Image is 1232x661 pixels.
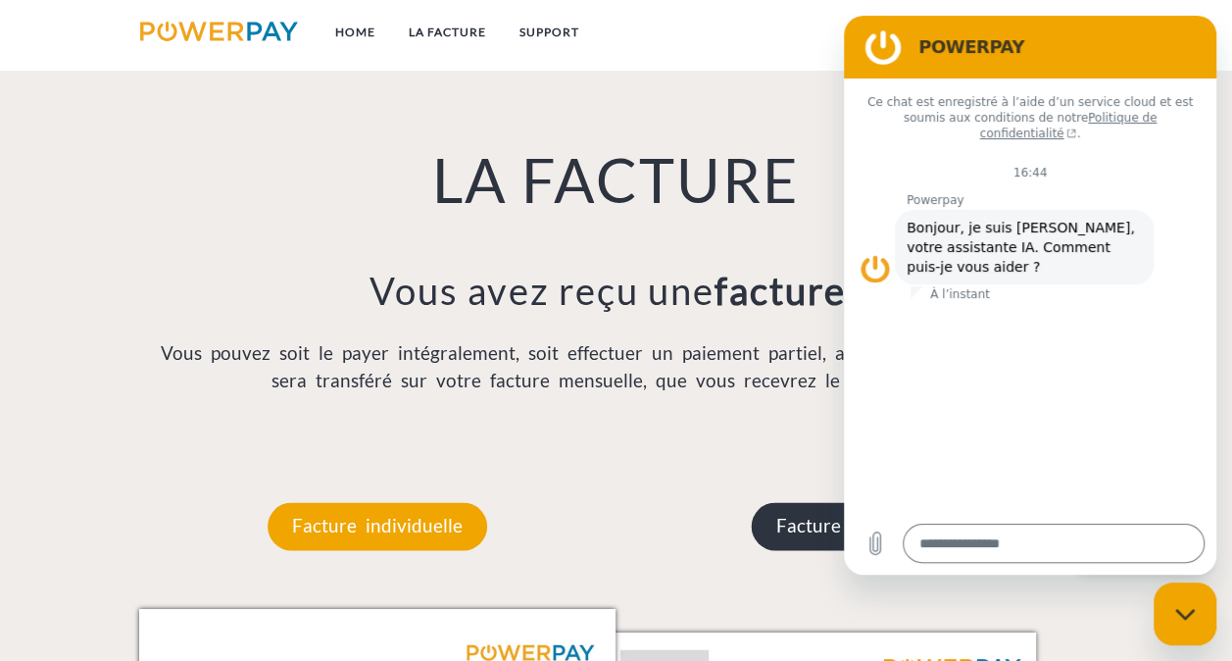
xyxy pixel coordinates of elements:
[1000,15,1052,50] a: CG
[139,143,1094,219] h1: LA FACTURE
[751,502,958,549] p: Facture mensuelle
[139,268,1094,315] h3: Vous avez reçu une ?
[139,339,1094,395] p: Vous pouvez soit le payer intégralement, soit effectuer un paiement partiel, auquel cas le solde ...
[140,22,298,41] img: logo-powerpay.svg
[844,16,1216,575] iframe: Fenêtre de messagerie
[319,15,392,50] a: Home
[268,502,487,549] p: Facture individuelle
[1154,583,1216,645] iframe: Bouton de lancement de la fenêtre de messagerie, conversation en cours
[392,15,503,50] a: LA FACTURE
[503,15,596,50] a: Support
[715,268,846,313] b: facture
